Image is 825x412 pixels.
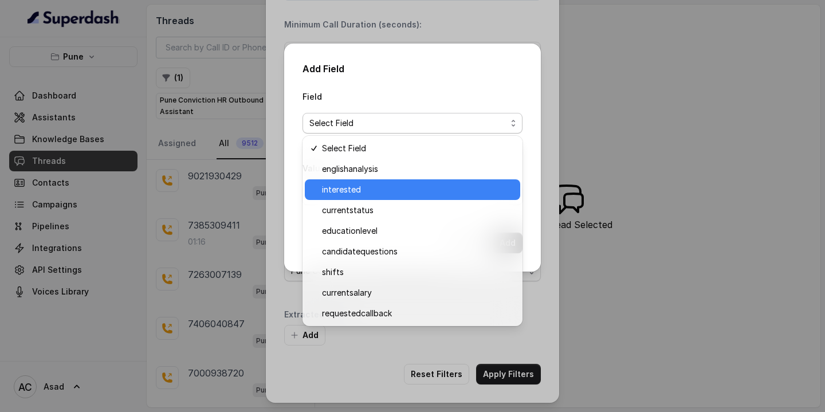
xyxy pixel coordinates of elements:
div: Select Field [302,136,522,326]
span: currentstatus [322,203,513,217]
span: requestedcallback [322,307,513,320]
span: englishanalysis [322,162,513,176]
button: Select Field [302,113,522,134]
span: Select Field [309,116,506,130]
span: shifts [322,265,513,279]
span: candidatequestions [322,245,513,258]
span: interested [322,183,513,197]
span: currentsalary [322,286,513,300]
span: Select Field [322,142,513,155]
span: educationlevel [322,224,513,238]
